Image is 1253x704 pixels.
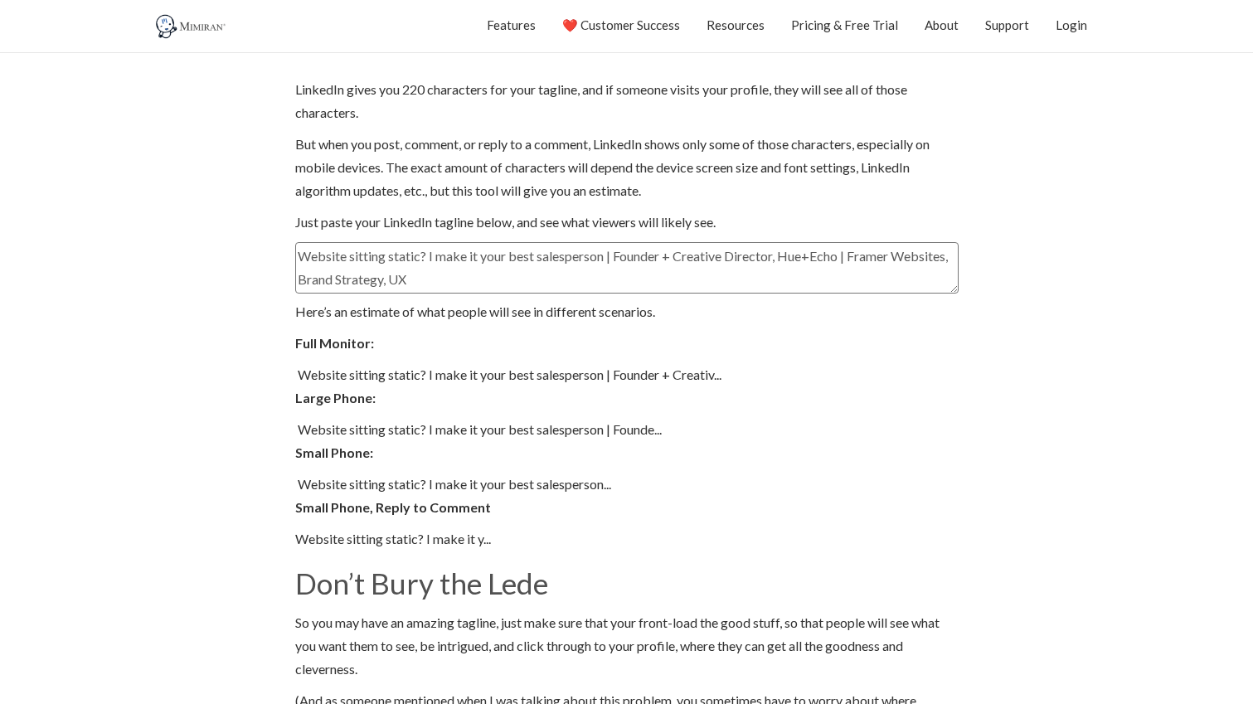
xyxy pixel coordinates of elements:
[707,4,765,46] a: Resources
[295,531,491,546] span: Website sitting static? I make it y...
[298,367,721,382] span: Website sitting static? I make it your best salesperson | Founder + Creativ...
[295,499,491,515] strong: Small Phone, Reply to Comment
[295,211,959,234] p: Just paste your LinkedIn tagline below, and see what viewers will likely see.
[985,4,1029,46] a: Support
[154,14,229,39] img: Mimiran CRM
[295,335,374,351] strong: Full Monitor:
[295,611,959,681] p: So you may have an amazing tagline, just make sure that your front-load the good stuff, so that p...
[295,78,959,124] p: LinkedIn gives you 220 characters for your tagline, and if someone visits your profile, they will...
[295,567,959,600] h2: Don’t Bury the Lede
[295,390,376,405] strong: Large Phone:
[487,4,536,46] a: Features
[298,421,662,437] span: Website sitting static? I make it your best salesperson | Founde...
[295,300,959,323] p: Here’s an estimate of what people will see in different scenarios.
[925,4,959,46] a: About
[791,4,898,46] a: Pricing & Free Trial
[298,476,611,492] span: Website sitting static? I make it your best salesperson...
[295,133,959,202] p: But when you post, comment, or reply to a comment, LinkedIn shows only some of those characters, ...
[295,444,373,460] strong: Small Phone:
[562,4,680,46] a: ❤️ Customer Success
[1056,4,1087,46] a: Login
